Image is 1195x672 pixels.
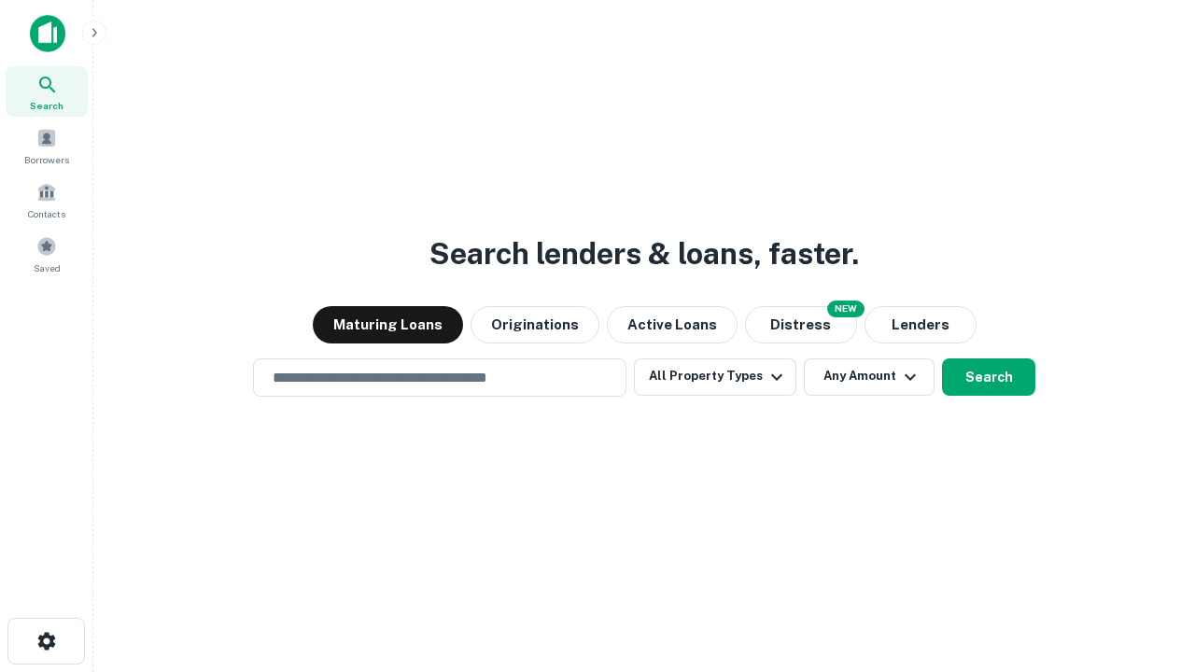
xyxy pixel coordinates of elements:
button: Lenders [865,306,977,343]
a: Search [6,66,88,117]
img: capitalize-icon.png [30,15,65,52]
div: NEW [827,301,865,317]
button: Maturing Loans [313,306,463,343]
button: Originations [471,306,599,343]
span: Contacts [28,206,65,221]
a: Saved [6,229,88,279]
a: Contacts [6,175,88,225]
span: Borrowers [24,152,69,167]
iframe: Chat Widget [1102,523,1195,612]
a: Borrowers [6,120,88,171]
button: Search distressed loans with lien and other non-mortgage details. [745,306,857,343]
button: Active Loans [607,306,738,343]
button: All Property Types [634,358,796,396]
button: Search [942,358,1035,396]
span: Saved [34,260,61,275]
span: Search [30,98,63,113]
h3: Search lenders & loans, faster. [429,231,859,276]
button: Any Amount [804,358,935,396]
